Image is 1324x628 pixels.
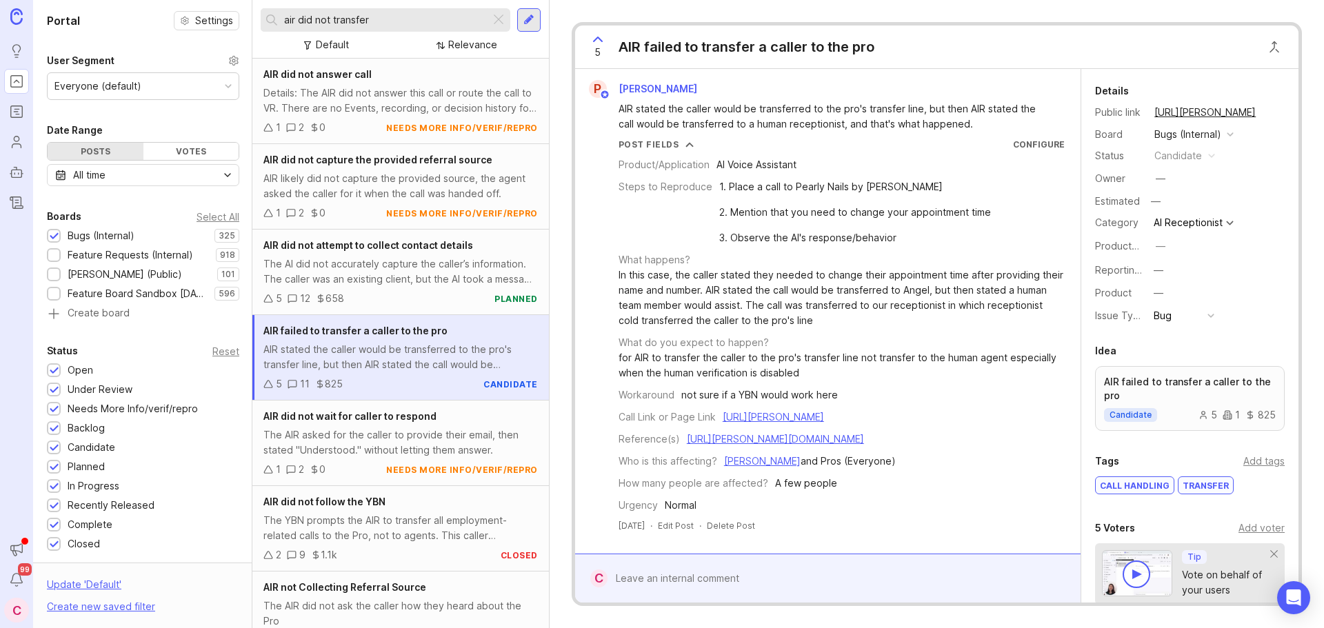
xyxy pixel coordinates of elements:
div: Public link [1095,105,1143,120]
div: Backlog [68,421,105,436]
div: All time [73,168,106,183]
span: AIR did not capture the provided referral source [263,154,492,165]
div: Open Intercom Messenger [1277,581,1310,614]
div: Workaround [619,387,674,403]
div: transfer [1178,477,1233,494]
time: [DATE] [619,520,645,531]
div: 9 [299,547,305,563]
div: Urgency [619,498,658,513]
a: AIR did not attempt to collect contact detailsThe AI did not accurately capture the caller’s info... [252,230,549,315]
a: Portal [4,69,29,94]
div: Needs More Info/verif/repro [68,401,198,416]
div: 0 [319,205,325,221]
span: AIR did not follow the YBN [263,496,385,507]
a: AIR failed to transfer a caller to the procandidate51825 [1095,366,1285,431]
div: 5 Voters [1095,520,1135,536]
a: Roadmaps [4,99,29,124]
div: How many people are affected? [619,476,768,491]
div: 0 [319,462,325,477]
div: Add tags [1243,454,1285,469]
div: Details [1095,83,1129,99]
div: Bug [1154,308,1172,323]
div: 1 [276,205,281,221]
div: planned [494,293,538,305]
p: 596 [219,288,235,299]
div: 2 [299,462,304,477]
div: Default [316,37,349,52]
div: 1. Place a call to Pearly Nails by [PERSON_NAME] [719,179,991,194]
div: P [589,80,607,98]
div: 2 [299,205,304,221]
div: Status [47,343,78,359]
div: needs more info/verif/repro [386,207,538,219]
div: Update ' Default ' [47,577,121,599]
div: Planned [68,459,105,474]
a: [DATE] [619,520,645,531]
div: Select All [197,213,239,221]
div: 3. Observe the AI's response/behavior [719,230,991,245]
div: Owner [1095,171,1143,186]
span: AIR did not answer call [263,68,372,80]
div: AI Voice Assistant [716,157,796,172]
div: 11 [300,376,310,392]
div: 12 [300,291,310,306]
svg: toggle icon [217,170,239,181]
div: 825 [325,376,343,392]
div: The AI did not accurately capture the caller’s information. The caller was an existing client, bu... [263,256,538,287]
div: Idea [1095,343,1116,359]
div: Posts [48,143,143,160]
a: AIR did not capture the provided referral sourceAIR likely did not capture the provided source, t... [252,144,549,230]
div: Steps to Reproduce [619,179,712,194]
div: closed [501,549,538,561]
div: AIR likely did not capture the provided source, the agent asked the caller for it when the call w... [263,171,538,201]
img: Canny Home [10,8,23,24]
label: Reporting Team [1095,264,1169,276]
div: 5 [276,376,282,392]
div: In Progress [68,478,119,494]
div: Bugs (Internal) [1154,127,1221,142]
a: AIR did not answer callDetails: The AIR did not answer this call or route the call to VR. There a... [252,59,549,144]
div: 1.1k [321,547,337,563]
div: 5 [1198,410,1217,420]
span: AIR did not wait for caller to respond [263,410,437,422]
p: 101 [221,269,235,280]
div: · [650,520,652,531]
div: — [1147,192,1165,210]
div: Feature Requests (Internal) [68,247,193,263]
div: AIR stated the caller would be transferred to the pro's transfer line, but then AIR stated the ca... [263,342,538,372]
a: Users [4,130,29,154]
div: Date Range [47,122,103,139]
a: [URL][PERSON_NAME] [1150,103,1260,121]
div: The YBN prompts the AIR to transfer all employment-related calls to the Pro, not to agents. This ... [263,513,538,543]
div: 1 [276,120,281,135]
div: Call Link or Page Link [619,409,716,425]
div: · [699,520,701,531]
a: [URL][PERSON_NAME] [723,411,824,423]
div: Closed [68,536,100,551]
label: Product [1095,287,1132,298]
div: 2 [276,547,281,563]
div: What happens? [619,252,690,267]
a: Settings [174,11,239,30]
div: Board [1095,127,1143,142]
div: not sure if a YBN would work here [681,387,838,403]
span: AIR not Collecting Referral Source [263,581,426,593]
span: Settings [195,14,233,28]
div: Status [1095,148,1143,163]
div: for AIR to transfer the caller to the pro's transfer line not transfer to the human agent especia... [619,350,1065,381]
p: AIR failed to transfer a caller to the pro [1104,375,1276,403]
div: 1 [276,462,281,477]
div: and Pros (Everyone) [724,454,896,469]
div: Post Fields [619,139,679,150]
a: AIR failed to transfer a caller to the proAIR stated the caller would be transferred to the pro's... [252,315,549,401]
a: AIR did not follow the YBNThe YBN prompts the AIR to transfer all employment-related calls to the... [252,486,549,571]
div: 1 [1223,410,1240,420]
div: Candidate [68,440,115,455]
div: Boards [47,208,81,225]
div: Add voter [1238,520,1285,536]
button: ProductboardID [1152,237,1170,255]
a: Create board [47,308,239,321]
div: Delete Post [707,520,755,531]
div: Under Review [68,382,132,397]
a: Changelog [4,190,29,215]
